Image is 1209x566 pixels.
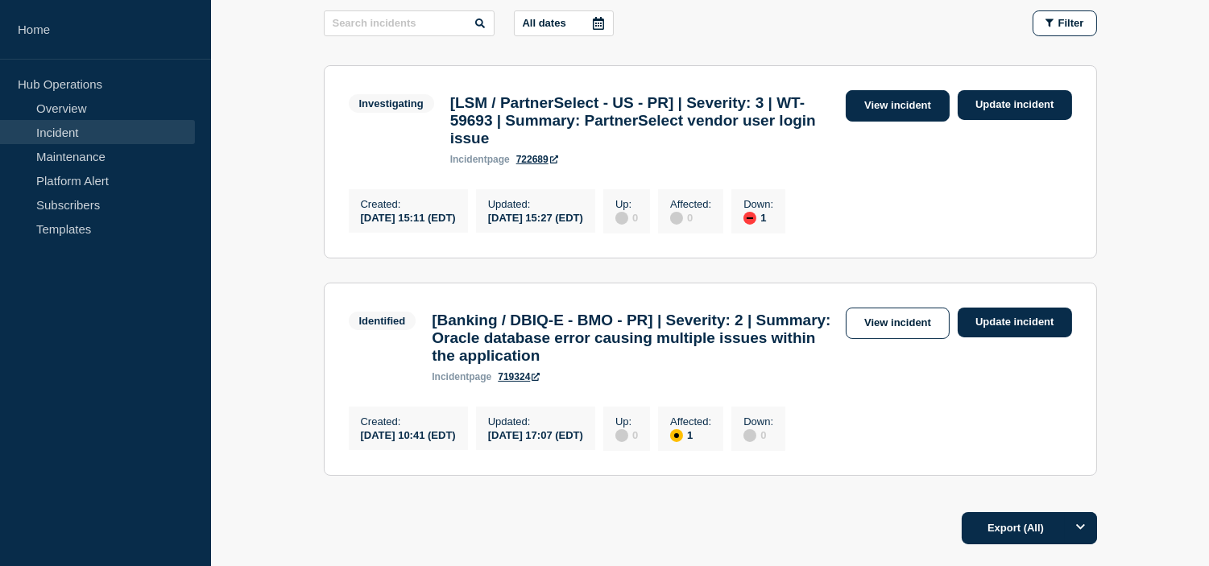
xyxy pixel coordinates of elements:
h3: [Banking / DBIQ-E - BMO - PR] | Severity: 2 | Summary: Oracle database error causing multiple iss... [432,312,838,365]
button: Filter [1033,10,1097,36]
span: Identified [349,312,416,330]
div: 0 [743,428,773,442]
div: disabled [670,212,683,225]
div: down [743,212,756,225]
p: All dates [523,17,566,29]
div: disabled [615,212,628,225]
div: [DATE] 15:11 (EDT) [361,210,456,224]
a: Update incident [958,90,1072,120]
p: Affected : [670,198,711,210]
p: Down : [743,415,773,428]
div: disabled [743,429,756,442]
input: Search incidents [324,10,495,36]
div: 0 [670,210,711,225]
h3: [LSM / PartnerSelect - US - PR] | Severity: 3 | WT-59693 | Summary: PartnerSelect vendor user log... [450,94,838,147]
p: Updated : [488,415,583,428]
p: Created : [361,415,456,428]
button: Export (All) [962,512,1097,544]
p: Updated : [488,198,583,210]
p: Down : [743,198,773,210]
p: Up : [615,198,638,210]
div: 1 [743,210,773,225]
div: 1 [670,428,711,442]
button: All dates [514,10,614,36]
div: 0 [615,428,638,442]
a: 722689 [516,154,558,165]
p: page [432,371,491,382]
a: View incident [846,90,950,122]
div: [DATE] 17:07 (EDT) [488,428,583,441]
span: incident [432,371,469,382]
a: 719324 [498,371,540,382]
p: Up : [615,415,638,428]
a: Update incident [958,308,1072,337]
div: 0 [615,210,638,225]
div: [DATE] 10:41 (EDT) [361,428,456,441]
div: [DATE] 15:27 (EDT) [488,210,583,224]
div: disabled [615,429,628,442]
button: Options [1065,512,1097,544]
span: Filter [1058,17,1084,29]
span: incident [450,154,487,165]
p: Affected : [670,415,711,428]
p: Created : [361,198,456,210]
p: page [450,154,510,165]
span: Investigating [349,94,434,113]
a: View incident [846,308,950,339]
div: affected [670,429,683,442]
